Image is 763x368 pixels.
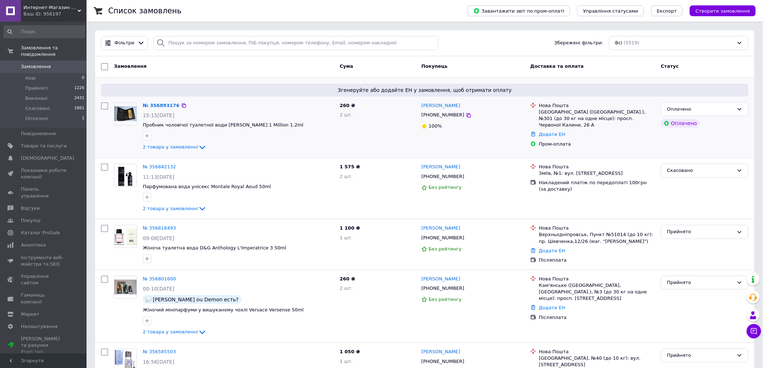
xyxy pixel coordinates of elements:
[468,5,570,16] button: Завантажити звіт по пром-оплаті
[696,8,750,14] span: Створити замовлення
[683,8,756,13] a: Створити замовлення
[422,349,460,355] a: [PERSON_NAME]
[583,8,638,14] span: Управління статусами
[539,248,565,253] a: Додати ЕН
[143,349,176,354] a: № 356585503
[153,297,239,302] span: [PERSON_NAME] ou Demon есть?
[539,231,655,244] div: Верхньодніпровськ, Пункт №51014 (до 10 кг): пр. Шевченка,12/26 (маг. "[PERSON_NAME]")
[539,109,655,129] div: [GEOGRAPHIC_DATA] ([GEOGRAPHIC_DATA].), №301 (до 30 кг на одне місце): просп. Червоної Калини, 26 А
[422,63,448,69] span: Покупець
[21,167,67,180] span: Показники роботи компанії
[114,280,137,295] img: Фото товару
[539,132,565,137] a: Додати ЕН
[23,4,78,11] span: Интернет-Магазин "Parfum Elite"
[422,276,460,283] a: [PERSON_NAME]
[667,106,734,113] div: Оплачено
[25,95,48,102] span: Виконані
[21,186,67,199] span: Панель управління
[340,235,353,240] span: 1 шт.
[21,336,67,355] span: [PERSON_NAME] та рахунки
[539,314,655,321] div: Післяплата
[143,164,176,169] a: № 356842132
[657,8,677,14] span: Експорт
[143,145,198,150] span: 2 товара у замовленні
[340,349,360,354] span: 1 050 ₴
[143,174,175,180] span: 11:13[DATE]
[21,143,67,149] span: Товари та послуги
[21,323,58,330] span: Налаштування
[143,103,180,108] a: № 356893176
[21,217,40,224] span: Покупці
[114,228,137,245] img: Фото товару
[143,206,198,211] span: 2 товара у замовленні
[615,40,622,46] span: Всі
[104,87,746,94] span: Згенеруйте або додайте ЕН у замовлення, щоб отримати оплату
[661,63,679,69] span: Статус
[143,184,271,189] a: Парфумована вода унісекс Montale Royal Aoud 50ml
[539,349,655,355] div: Нова Пошта
[74,85,84,92] span: 1226
[143,329,198,335] span: 2 товара у замовленні
[108,6,181,15] h1: Список замовлень
[143,276,176,281] a: № 356801600
[25,105,50,112] span: Скасовані
[21,273,67,286] span: Управління сайтом
[422,164,460,170] a: [PERSON_NAME]
[530,63,584,69] span: Доставка та оплата
[114,106,137,121] img: Фото товару
[690,5,756,16] button: Створити замовлення
[21,205,40,212] span: Відгуки
[143,307,304,312] a: Жіночий мініпарфуми у вишуканому чохлі Versace Versense 50ml
[21,292,67,305] span: Гаманець компанії
[143,359,175,365] span: 16:56[DATE]
[25,75,36,81] span: Нові
[429,246,462,252] span: Без рейтингу
[667,167,734,174] div: Скасовано
[25,85,48,92] span: Прийняті
[577,5,644,16] button: Управління статусами
[74,95,84,102] span: 2431
[422,102,460,109] a: [PERSON_NAME]
[747,324,761,338] button: Чат з покупцем
[539,282,655,302] div: Кам'янське ([GEOGRAPHIC_DATA], [GEOGRAPHIC_DATA].), №3 (до 30 кг на одне місце): просп. [STREET_A...
[340,285,353,291] span: 2 шт.
[539,305,565,310] a: Додати ЕН
[143,286,175,292] span: 00:10[DATE]
[422,174,464,179] span: [PHONE_NUMBER]
[661,119,700,128] div: Оплачено
[23,11,87,17] div: Ваш ID: 956197
[25,115,48,122] span: Оплачені
[114,63,146,69] span: Замовлення
[422,112,464,118] span: [PHONE_NUMBER]
[667,279,734,287] div: Прийнято
[4,25,85,38] input: Пошук
[539,179,655,192] div: Накладений платіж по передоплаті 100грн (за доставку)
[422,285,464,291] span: [PHONE_NUMBER]
[539,170,655,177] div: Зміїв, №1: вул. [STREET_ADDRESS]
[429,185,462,190] span: Без рейтингу
[539,225,655,231] div: Нова Пошта
[539,257,655,263] div: Післяплата
[667,228,734,236] div: Прийнято
[554,40,603,46] span: Збережені фільтри:
[21,349,67,355] div: Prom топ
[340,164,360,169] span: 1 575 ₴
[422,359,464,364] span: [PHONE_NUMBER]
[143,235,175,241] span: 09:08[DATE]
[21,45,87,58] span: Замовлення та повідомлення
[143,122,303,128] a: Пробник чоловічої туалетної води [PERSON_NAME] 1 Million 1.2ml
[146,297,151,302] img: :speech_balloon:
[143,245,286,250] span: Жіноча туалетна вода D&G Anthology L'Imperatrice 3 50ml
[624,40,639,45] span: (5519)
[539,276,655,282] div: Нова Пошта
[429,123,442,129] span: 100%
[21,230,60,236] span: Каталог ProSale
[114,276,137,299] a: Фото товару
[114,102,137,125] a: Фото товару
[74,105,84,112] span: 1861
[340,225,360,231] span: 1 100 ₴
[340,276,355,281] span: 260 ₴
[21,155,74,161] span: [DEMOGRAPHIC_DATA]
